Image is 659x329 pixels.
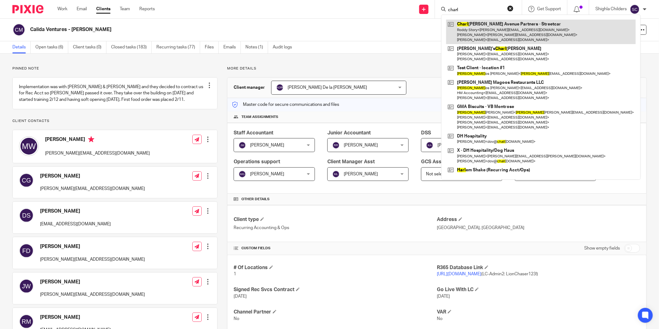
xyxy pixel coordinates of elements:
[234,216,437,223] h4: Client type
[241,197,270,202] span: Other details
[507,5,513,11] button: Clear
[40,279,145,285] h4: [PERSON_NAME]
[40,243,145,250] h4: [PERSON_NAME]
[437,272,481,276] a: [URL][DOMAIN_NAME]
[40,186,145,192] p: [PERSON_NAME][EMAIL_ADDRESS][DOMAIN_NAME]
[537,7,561,11] span: Get Support
[12,41,31,53] a: Details
[19,314,34,329] img: svg%3E
[437,143,472,147] span: [PERSON_NAME]
[234,317,239,321] span: No
[234,84,265,91] h3: Client manager
[437,317,442,321] span: No
[437,309,640,315] h4: VAR
[437,216,640,223] h4: Address
[332,170,340,178] img: svg%3E
[156,41,200,53] a: Recurring tasks (77)
[234,130,273,135] span: Staff Accountant
[234,225,437,231] p: Recurring Accounting & Ops
[239,170,246,178] img: svg%3E
[327,130,371,135] span: Junior Accountant
[88,136,94,142] i: Primary
[344,172,378,176] span: [PERSON_NAME]
[584,245,620,251] label: Show empty fields
[234,246,437,251] h4: CUSTOM FIELDS
[35,41,68,53] a: Open tasks (6)
[77,6,87,12] a: Email
[288,85,367,90] span: [PERSON_NAME] De la [PERSON_NAME]
[437,264,640,271] h4: R365 Database Link
[245,41,268,53] a: Notes (1)
[19,208,34,223] img: svg%3E
[12,5,43,13] img: Pixie
[437,294,450,299] span: [DATE]
[250,143,284,147] span: [PERSON_NAME]
[139,6,155,12] a: Reports
[223,41,241,53] a: Emails
[437,225,640,231] p: [GEOGRAPHIC_DATA], [GEOGRAPHIC_DATA]
[239,142,246,149] img: svg%3E
[426,172,451,176] span: Not selected
[421,130,431,135] span: DSS
[12,66,217,71] p: Pinned note
[327,159,375,164] span: Client Manager Asst
[96,6,110,12] a: Clients
[12,119,217,124] p: Client contacts
[73,41,106,53] a: Client tasks (0)
[40,173,145,179] h4: [PERSON_NAME]
[19,173,34,188] img: svg%3E
[344,143,378,147] span: [PERSON_NAME]
[12,23,25,36] img: svg%3E
[19,279,34,294] img: svg%3E
[111,41,152,53] a: Closed tasks (183)
[421,159,454,164] span: GCS Assignee
[45,136,150,144] h4: [PERSON_NAME]
[19,136,39,156] img: svg%3E
[45,150,150,156] p: [PERSON_NAME][EMAIL_ADDRESS][DOMAIN_NAME]
[40,208,111,214] h4: [PERSON_NAME]
[437,272,538,276] span: (LC-Admin2: LionChaser123!)
[19,243,34,258] img: svg%3E
[57,6,67,12] a: Work
[630,4,640,14] img: svg%3E
[437,286,640,293] h4: Go Live With LC
[40,291,145,298] p: [PERSON_NAME][EMAIL_ADDRESS][DOMAIN_NAME]
[205,41,219,53] a: Files
[234,272,236,276] span: 1
[232,101,339,108] p: Master code for secure communications and files
[120,6,130,12] a: Team
[426,142,433,149] img: svg%3E
[595,6,627,12] p: Shighla Childers
[250,172,284,176] span: [PERSON_NAME]
[234,286,437,293] h4: Signed Rec Svcs Contract
[40,256,145,263] p: [PERSON_NAME][EMAIL_ADDRESS][DOMAIN_NAME]
[241,115,278,119] span: Team assignments
[234,159,280,164] span: Operations support
[273,41,297,53] a: Audit logs
[40,314,111,321] h4: [PERSON_NAME]
[447,7,503,13] input: Search
[234,294,247,299] span: [DATE]
[30,26,456,33] h2: Calida Ventures - [PERSON_NAME]
[40,221,111,227] p: [EMAIL_ADDRESS][DOMAIN_NAME]
[276,84,284,91] img: svg%3E
[234,309,437,315] h4: Channel Partner
[332,142,340,149] img: svg%3E
[234,264,437,271] h4: # Of Locations
[227,66,647,71] p: More details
